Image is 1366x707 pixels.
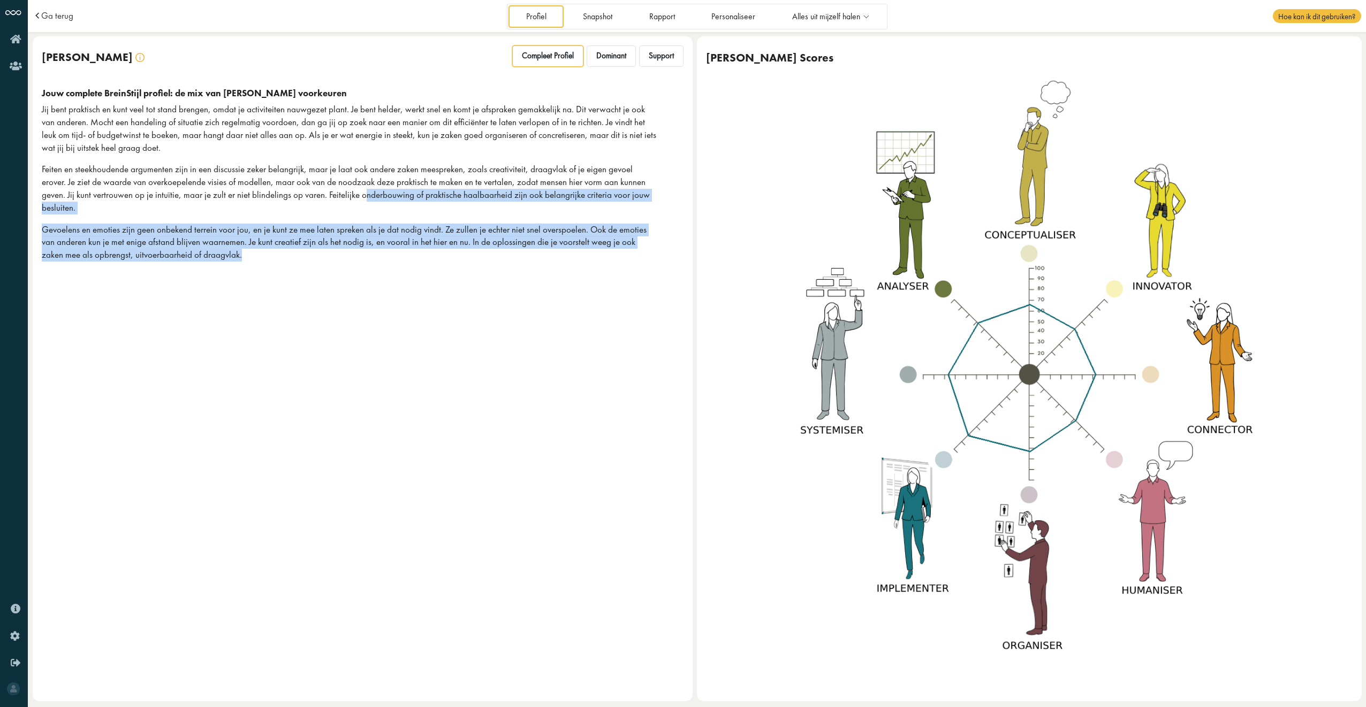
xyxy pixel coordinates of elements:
[42,224,656,262] p: Gevoelens en emoties zijn geen onbekend terrein voor jou, en je kunt ze mee laten spreken als je ...
[649,51,674,61] span: Support
[42,163,656,214] p: Feiten en steekhoudende argumenten zijn in een discussie zeker belangrijk, maar je laat ook ander...
[566,5,630,27] a: Snapshot
[135,53,145,62] img: info.svg
[42,103,656,154] p: Jij bent praktisch en kunt veel tot stand brengen, omdat je activiteiten nauwgezet plant. Je bent...
[1273,9,1361,23] span: Hoe kan ik dit gebruiken?
[706,51,833,65] div: [PERSON_NAME] Scores
[42,88,684,98] div: Jouw complete BreinStijl profiel: de mix van [PERSON_NAME] voorkeuren
[632,5,692,27] a: Rapport
[775,5,885,27] a: Alles uit mijzelf halen
[41,11,73,20] a: Ga terug
[694,5,773,27] a: Personaliseer
[792,12,860,21] span: Alles uit mijzelf halen
[509,5,564,27] a: Profiel
[522,51,574,61] span: Compleet Profiel
[781,79,1279,670] img: generalist
[42,50,133,64] span: [PERSON_NAME]
[596,51,626,61] span: Dominant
